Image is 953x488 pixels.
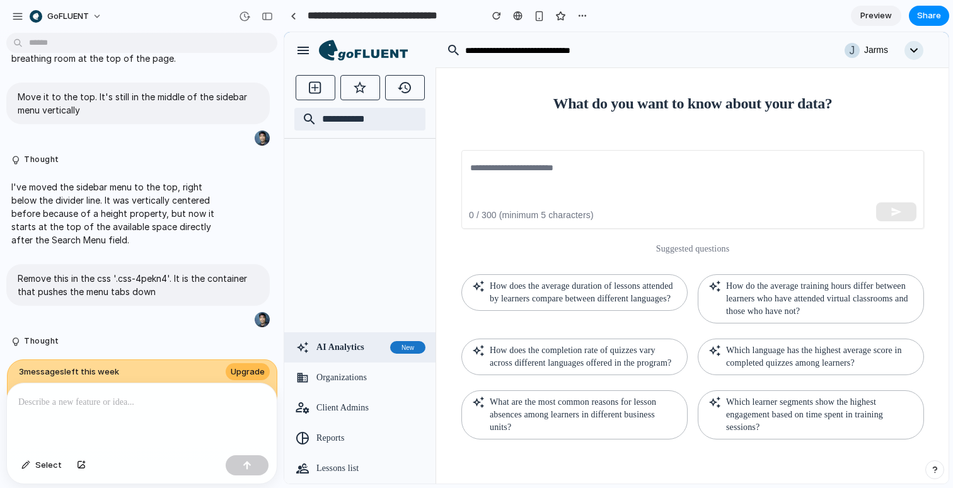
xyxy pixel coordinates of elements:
[231,366,265,378] span: Upgrade
[32,430,141,443] span: Lessons list
[15,455,68,475] button: Select
[560,11,575,26] div: J
[11,180,222,247] p: I've moved the sidebar menu to the top, right below the divider line. It was vertically centered ...
[909,6,949,26] button: Share
[19,366,119,378] span: 3 message s left this week
[32,400,141,412] span: Reports
[35,459,62,472] span: Select
[18,90,258,117] p: Move it to the top. It's still in the middle of the sidebar menu vertically
[110,311,137,320] span: New
[917,9,941,22] span: Share
[177,65,640,78] h1: What do you want to know about your data?
[226,363,270,381] a: Upgrade
[580,11,604,25] span: Jarms
[18,272,258,298] p: Remove this in the css '.css-4pekn4'. It is the container that pushes the menu tabs down
[442,248,629,286] p: How do the average training hours differ between learners who have attended virtual classrooms an...
[442,312,629,337] p: Which language has the highest average score in completed quizzes among learners?
[25,6,108,26] button: goFLUENT
[205,248,393,273] p: How does the average duration of lessons attended by learners compare between different languages?
[32,309,101,322] span: AI Analytics
[860,9,892,22] span: Preview
[177,212,640,222] p: Suggested questions
[47,10,89,23] span: goFLUENT
[32,339,141,352] span: Organizations
[442,364,629,402] p: Which learner segments show the highest engagement based on time spent in training sessions?
[205,312,393,337] p: How does the completion rate of quizzes vary across different languages offered in the program?
[205,364,393,402] p: What are the most common reasons for lesson absences among learners in different business units?
[32,369,141,382] span: Client Admins
[851,6,901,26] a: Preview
